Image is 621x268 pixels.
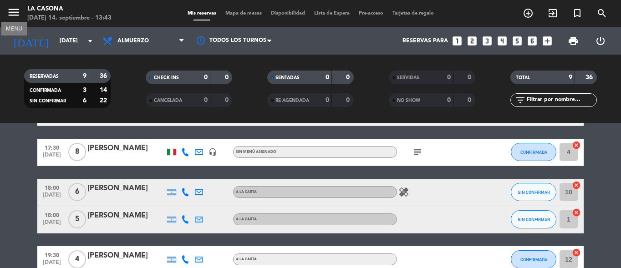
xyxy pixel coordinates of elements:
[547,8,558,19] i: exit_to_app
[236,258,257,261] span: A LA CARTA
[511,210,556,228] button: SIN CONFIRMAR
[568,35,579,46] span: print
[481,35,493,47] i: looks_3
[398,187,409,197] i: healing
[236,150,276,154] span: Sin menú asignado
[402,38,448,44] span: Reservas para
[587,27,614,55] div: LOG OUT
[7,5,20,22] button: menu
[511,143,556,161] button: CONFIRMADA
[388,11,438,16] span: Tarjetas de regalo
[520,257,547,262] span: CONFIRMADA
[526,95,596,105] input: Filtrar por nombre...
[518,190,550,195] span: SIN CONFIRMAR
[275,98,309,103] span: RE AGENDADA
[154,76,179,80] span: CHECK INS
[204,74,208,81] strong: 0
[204,97,208,103] strong: 0
[266,11,310,16] span: Disponibilidad
[595,35,606,46] i: power_settings_new
[496,35,508,47] i: looks_4
[68,210,86,228] span: 5
[7,31,55,51] i: [DATE]
[27,14,112,23] div: [DATE] 14. septiembre - 13:43
[30,88,61,93] span: CONFIRMADA
[87,210,165,222] div: [PERSON_NAME]
[236,190,257,194] span: A LA CARTA
[41,249,63,260] span: 19:30
[511,35,523,47] i: looks_5
[68,183,86,201] span: 6
[30,74,59,79] span: RESERVADAS
[85,35,96,46] i: arrow_drop_down
[27,5,112,14] div: La Casona
[117,38,149,44] span: Almuerzo
[100,73,109,79] strong: 36
[7,5,20,19] i: menu
[569,74,572,81] strong: 9
[596,8,607,19] i: search
[326,74,329,81] strong: 0
[1,24,27,32] div: MENU
[572,248,581,257] i: cancel
[572,181,581,190] i: cancel
[346,97,351,103] strong: 0
[572,208,581,217] i: cancel
[41,152,63,162] span: [DATE]
[83,97,87,104] strong: 6
[468,97,473,103] strong: 0
[100,87,109,93] strong: 14
[225,97,230,103] strong: 0
[511,183,556,201] button: SIN CONFIRMAR
[523,8,534,19] i: add_circle_outline
[100,97,109,104] strong: 22
[354,11,388,16] span: Pre-acceso
[520,150,547,155] span: CONFIRMADA
[447,74,451,81] strong: 0
[412,147,423,157] i: subject
[541,35,553,47] i: add_box
[572,8,583,19] i: turned_in_not
[447,97,451,103] strong: 0
[585,74,595,81] strong: 36
[221,11,266,16] span: Mapa de mesas
[326,97,329,103] strong: 0
[225,74,230,81] strong: 0
[518,217,550,222] span: SIN CONFIRMAR
[468,74,473,81] strong: 0
[41,192,63,202] span: [DATE]
[87,250,165,262] div: [PERSON_NAME]
[451,35,463,47] i: looks_one
[68,143,86,161] span: 8
[397,98,420,103] span: NO SHOW
[275,76,300,80] span: SENTADAS
[183,11,221,16] span: Mis reservas
[30,99,66,103] span: SIN CONFIRMAR
[87,142,165,154] div: [PERSON_NAME]
[516,76,530,80] span: TOTAL
[41,209,63,220] span: 18:00
[41,142,63,152] span: 17:30
[209,148,217,156] i: headset_mic
[236,217,257,221] span: A LA CARTA
[87,182,165,194] div: [PERSON_NAME]
[466,35,478,47] i: looks_two
[346,74,351,81] strong: 0
[41,182,63,192] span: 18:00
[397,76,419,80] span: SERVIDAS
[83,87,87,93] strong: 3
[515,95,526,106] i: filter_list
[154,98,182,103] span: CANCELADA
[572,141,581,150] i: cancel
[526,35,538,47] i: looks_6
[310,11,354,16] span: Lista de Espera
[41,219,63,230] span: [DATE]
[83,73,87,79] strong: 9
